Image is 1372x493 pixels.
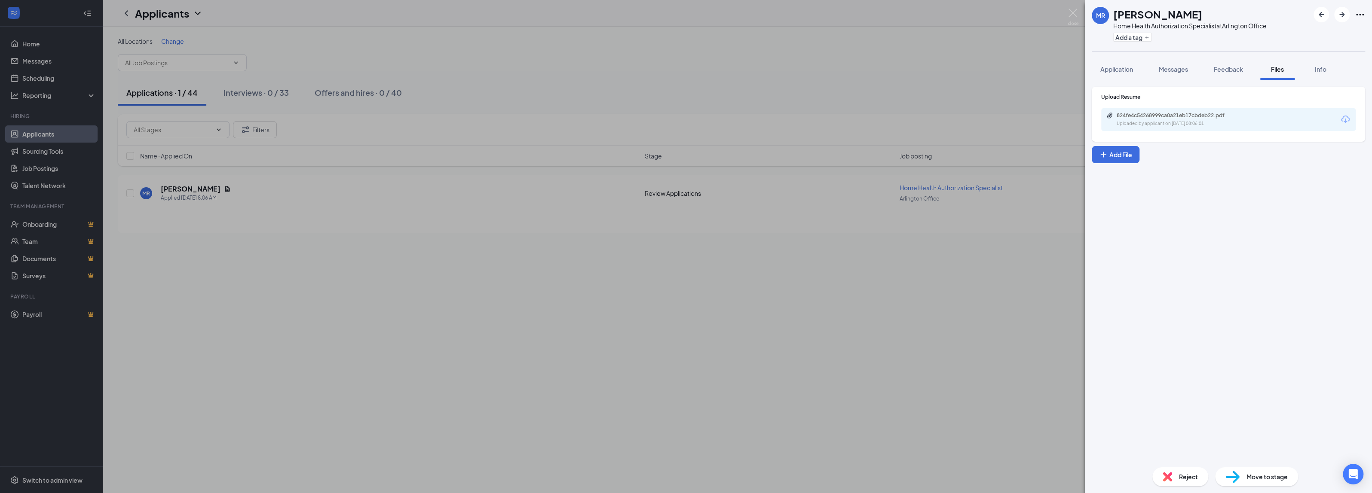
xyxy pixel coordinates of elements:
div: Uploaded by applicant on [DATE] 08:06:01 [1117,120,1246,127]
div: 824fe4c54268999ca0a21eb17cbdeb22.pdf [1117,112,1237,119]
span: Reject [1179,472,1198,481]
svg: ArrowLeftNew [1316,9,1326,20]
svg: Paperclip [1106,112,1113,119]
span: Messages [1159,65,1188,73]
h1: [PERSON_NAME] [1113,7,1202,21]
div: Home Health Authorization Specialist at Arlington Office [1113,21,1267,30]
svg: Plus [1099,150,1108,159]
div: MR [1096,11,1105,20]
svg: ArrowRight [1337,9,1347,20]
span: Move to stage [1246,472,1288,481]
svg: Ellipses [1355,9,1365,20]
span: Application [1100,65,1133,73]
span: Info [1315,65,1326,73]
span: Files [1271,65,1284,73]
a: Paperclip824fe4c54268999ca0a21eb17cbdeb22.pdfUploaded by applicant on [DATE] 08:06:01 [1106,112,1246,127]
button: ArrowRight [1334,7,1350,22]
button: ArrowLeftNew [1314,7,1329,22]
svg: Download [1340,114,1351,125]
span: Feedback [1214,65,1243,73]
div: Open Intercom Messenger [1343,464,1363,484]
button: Add FilePlus [1092,146,1139,163]
button: PlusAdd a tag [1113,33,1151,42]
svg: Plus [1144,35,1149,40]
div: Upload Resume [1101,93,1356,100]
